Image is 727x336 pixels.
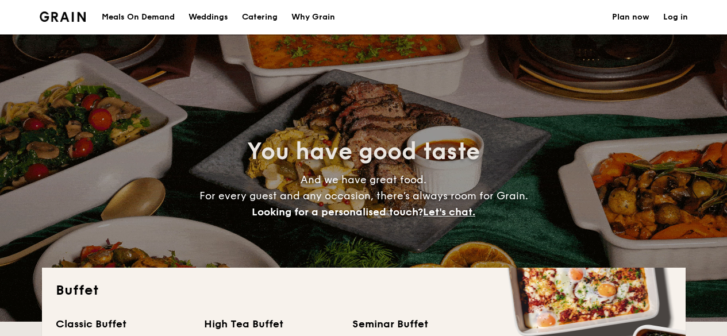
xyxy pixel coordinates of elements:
span: Looking for a personalised touch? [252,206,423,218]
div: Seminar Buffet [352,316,487,332]
div: Classic Buffet [56,316,190,332]
span: Let's chat. [423,206,475,218]
a: Logotype [40,11,86,22]
div: High Tea Buffet [204,316,339,332]
img: Grain [40,11,86,22]
span: And we have great food. For every guest and any occasion, there’s always room for Grain. [199,173,528,218]
h2: Buffet [56,281,672,300]
span: You have good taste [247,138,480,165]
